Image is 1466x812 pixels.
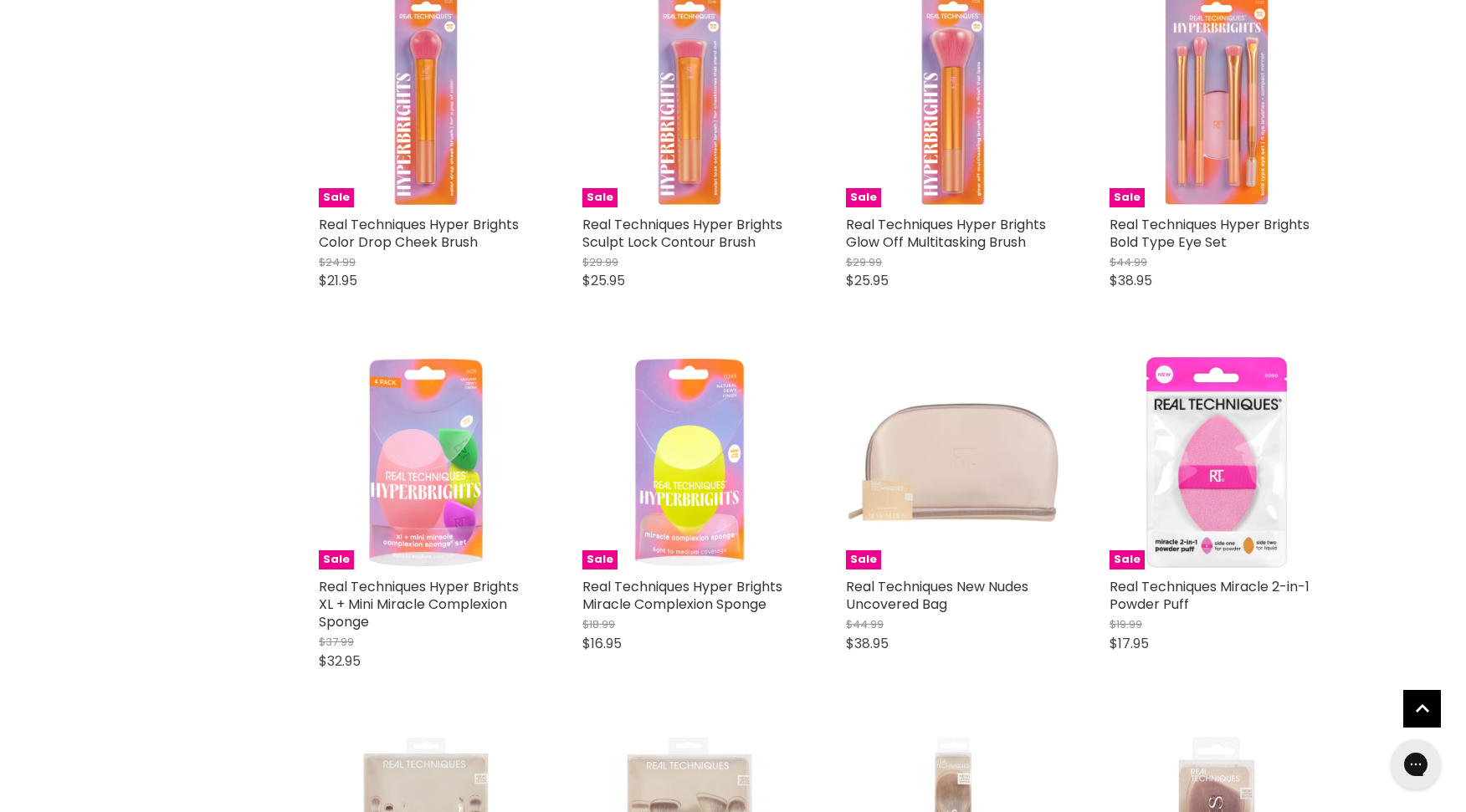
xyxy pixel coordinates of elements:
[846,271,889,290] span: $25.95
[1110,634,1149,653] span: $17.95
[582,271,625,290] span: $25.95
[846,356,1059,569] a: Real Techniques New Nudes Uncovered BagSale
[1110,271,1152,290] span: $38.95
[846,616,884,632] span: $44.99
[1110,254,1147,270] span: $44.99
[1110,550,1145,569] span: Sale
[846,550,881,569] span: Sale
[846,356,1059,569] img: Real Techniques New Nudes Uncovered Bag
[846,215,1046,252] a: Real Techniques Hyper Brights Glow Off Multitasking Brush
[582,634,622,653] span: $16.95
[319,356,532,569] img: Real Techniques Hyper Brights XL + Mini Miracle Complexion Sponge
[319,271,357,290] span: $21.95
[582,616,615,632] span: $18.99
[1382,733,1449,795] iframe: Gorgias live chat messenger
[319,356,532,569] a: Real Techniques Hyper Brights XL + Mini Miracle Complexion SpongeSale
[319,254,356,270] span: $24.99
[846,577,1028,614] a: Real Techniques New Nudes Uncovered Bag
[1110,188,1145,207] span: Sale
[846,634,889,653] span: $38.95
[319,550,354,569] span: Sale
[319,215,519,252] a: Real Techniques Hyper Brights Color Drop Cheek Brush
[1110,616,1142,632] span: $19.99
[846,254,882,270] span: $29.99
[582,577,782,614] a: Real Techniques Hyper Brights Miracle Complexion Sponge
[582,254,618,270] span: $29.99
[1110,356,1323,569] img: Real Techniques Miracle 2-in-1 Powder Puff
[319,651,361,671] span: $32.95
[1110,215,1310,252] a: Real Techniques Hyper Brights Bold Type Eye Set
[582,356,796,569] img: Real Techniques Hyper Brights Miracle Complexion Sponge
[319,577,519,631] a: Real Techniques Hyper Brights XL + Mini Miracle Complexion Sponge
[582,215,782,252] a: Real Techniques Hyper Brights Sculpt Lock Contour Brush
[582,356,796,569] a: Real Techniques Hyper Brights Miracle Complexion SpongeSale
[582,550,618,569] span: Sale
[846,188,881,207] span: Sale
[1110,356,1323,569] a: Real Techniques Miracle 2-in-1 Powder PuffSale
[319,634,354,650] span: $37.99
[582,188,618,207] span: Sale
[319,188,354,207] span: Sale
[1110,577,1310,614] a: Real Techniques Miracle 2-in-1 Powder Puff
